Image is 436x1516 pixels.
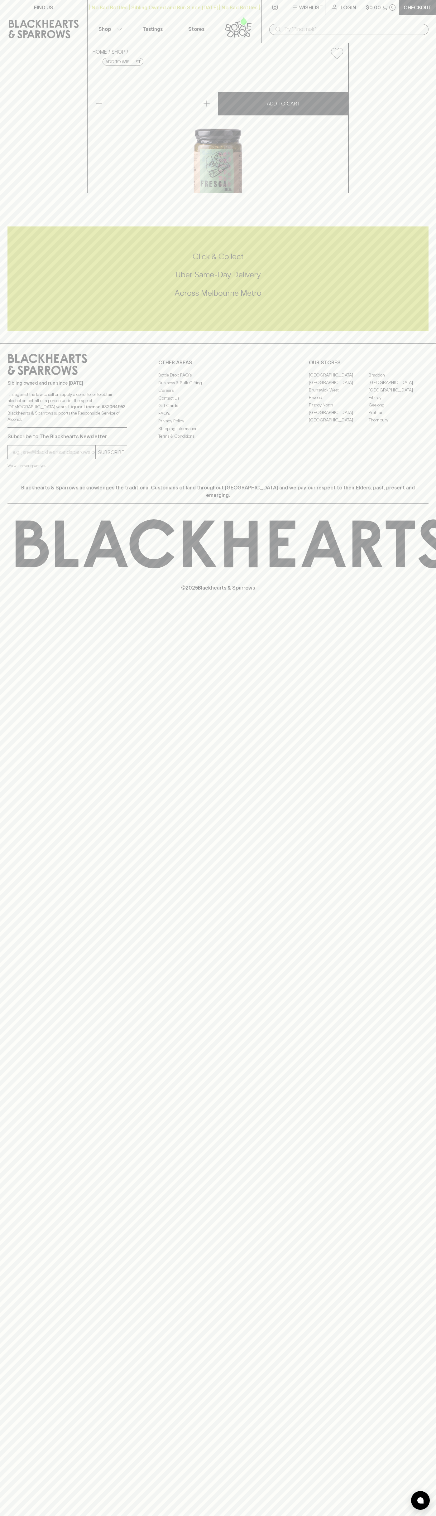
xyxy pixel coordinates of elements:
[328,46,346,61] button: Add to wishlist
[309,394,369,401] a: Elwood
[404,4,432,11] p: Checkout
[309,401,369,409] a: Fitzroy North
[7,251,429,262] h5: Click & Collect
[112,49,125,55] a: SHOP
[68,404,126,409] strong: Liquor License #32064953
[309,371,369,379] a: [GEOGRAPHIC_DATA]
[7,433,127,440] p: Subscribe to The Blackhearts Newsletter
[299,4,323,11] p: Wishlist
[309,416,369,424] a: [GEOGRAPHIC_DATA]
[7,391,127,422] p: It is against the law to sell or supply alcohol to, or to obtain alcohol on behalf of a person un...
[369,409,429,416] a: Prahran
[158,425,278,432] a: Shipping Information
[88,15,131,43] button: Shop
[12,447,95,457] input: e.g. jane@blackheartsandsparrows.com.au
[12,484,424,499] p: Blackhearts & Sparrows acknowledges the traditional Custodians of land throughout [GEOGRAPHIC_DAT...
[34,4,53,11] p: FIND US
[158,359,278,366] p: OTHER AREAS
[369,401,429,409] a: Geelong
[7,288,429,298] h5: Across Melbourne Metro
[158,387,278,394] a: Careers
[7,270,429,280] h5: Uber Same-Day Delivery
[309,409,369,416] a: [GEOGRAPHIC_DATA]
[369,386,429,394] a: [GEOGRAPHIC_DATA]
[158,433,278,440] a: Terms & Conditions
[158,394,278,402] a: Contact Us
[158,402,278,410] a: Gift Cards
[131,15,175,43] a: Tastings
[175,15,218,43] a: Stores
[158,379,278,386] a: Business & Bulk Gifting
[309,359,429,366] p: OUR STORES
[188,25,204,33] p: Stores
[218,92,348,115] button: ADD TO CART
[417,1497,424,1504] img: bubble-icon
[103,58,143,66] button: Add to wishlist
[369,416,429,424] a: Thornbury
[88,64,348,193] img: 27468.png
[7,226,429,331] div: Call to action block
[309,379,369,386] a: [GEOGRAPHIC_DATA]
[7,463,127,469] p: We will never spam you
[98,25,111,33] p: Shop
[98,449,124,456] p: SUBSCRIBE
[96,445,127,459] button: SUBSCRIBE
[7,380,127,386] p: Sibling owned and run since [DATE]
[391,6,394,9] p: 0
[158,417,278,425] a: Privacy Policy
[284,24,424,34] input: Try "Pinot noir"
[158,372,278,379] a: Bottle Drop FAQ's
[369,371,429,379] a: Braddon
[366,4,381,11] p: $0.00
[369,394,429,401] a: Fitzroy
[93,49,107,55] a: HOME
[158,410,278,417] a: FAQ's
[341,4,356,11] p: Login
[309,386,369,394] a: Brunswick West
[143,25,163,33] p: Tastings
[267,100,300,107] p: ADD TO CART
[369,379,429,386] a: [GEOGRAPHIC_DATA]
